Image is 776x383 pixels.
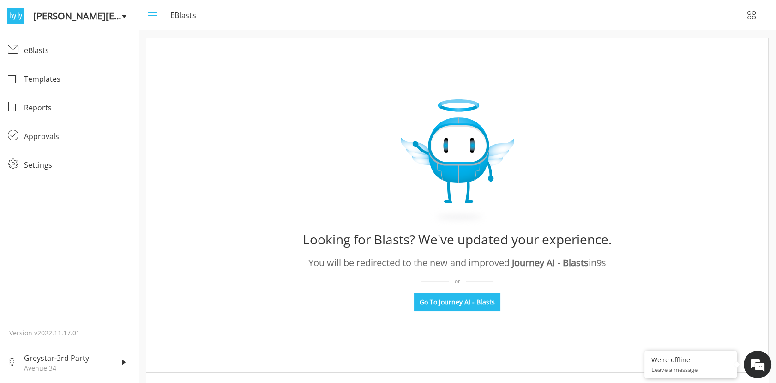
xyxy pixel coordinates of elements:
[651,365,730,374] p: Leave a message
[7,8,24,24] img: logo
[33,9,121,23] span: [PERSON_NAME][EMAIL_ADDRESS][PERSON_NAME][DOMAIN_NAME]
[421,277,493,286] div: or
[24,131,131,142] div: Approvals
[651,355,730,364] div: We're offline
[24,102,131,113] div: Reports
[24,45,131,56] div: eBlasts
[170,10,202,21] p: eBlasts
[308,256,606,270] div: You will be redirected to the new and improved in 9 s
[141,4,163,26] button: menu
[401,99,514,226] img: expiry_Image
[512,256,589,269] span: Journey AI - Blasts
[414,293,500,311] button: Go To Journey AI - Blasts
[24,73,131,85] div: Templates
[9,328,129,338] p: Version v2022.11.17.01
[24,159,131,170] div: Settings
[303,228,612,250] div: Looking for Blasts? We've updated your experience.
[420,298,495,307] span: Go To Journey AI - Blasts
